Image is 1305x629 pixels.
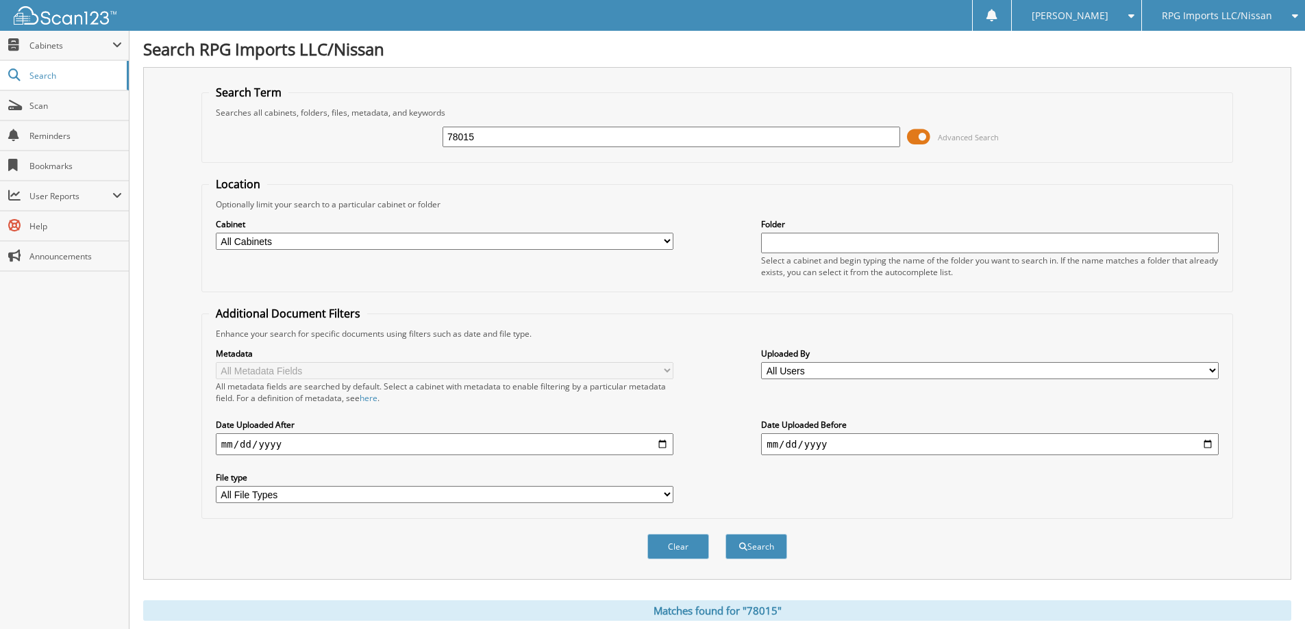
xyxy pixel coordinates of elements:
[209,85,288,100] legend: Search Term
[29,220,122,232] span: Help
[29,40,112,51] span: Cabinets
[29,160,122,172] span: Bookmarks
[360,392,377,404] a: here
[29,130,122,142] span: Reminders
[216,348,673,359] label: Metadata
[14,6,116,25] img: scan123-logo-white.svg
[209,306,367,321] legend: Additional Document Filters
[725,534,787,559] button: Search
[761,255,1219,278] div: Select a cabinet and begin typing the name of the folder you want to search in. If the name match...
[29,190,112,202] span: User Reports
[647,534,709,559] button: Clear
[761,433,1219,455] input: end
[761,218,1219,230] label: Folder
[761,348,1219,359] label: Uploaded By
[209,328,1226,339] div: Enhance your search for specific documents using filters such as date and file type.
[209,198,1226,210] div: Optionally limit your search to a particular cabinet or folder
[29,100,122,112] span: Scan
[29,251,122,262] span: Announcements
[209,107,1226,118] div: Searches all cabinets, folders, files, metadata, and keywords
[216,381,673,404] div: All metadata fields are searched by default. Select a cabinet with metadata to enable filtering b...
[209,177,267,192] legend: Location
[216,472,673,483] label: File type
[1032,12,1108,20] span: [PERSON_NAME]
[938,132,999,142] span: Advanced Search
[216,419,673,431] label: Date Uploaded After
[143,38,1291,60] h1: Search RPG Imports LLC/Nissan
[216,433,673,455] input: start
[761,419,1219,431] label: Date Uploaded Before
[1162,12,1272,20] span: RPG Imports LLC/Nissan
[29,70,120,81] span: Search
[216,218,673,230] label: Cabinet
[143,600,1291,621] div: Matches found for "78015"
